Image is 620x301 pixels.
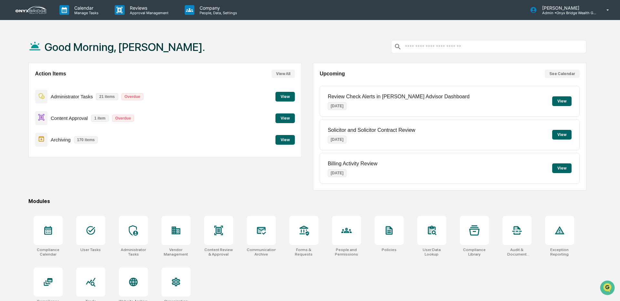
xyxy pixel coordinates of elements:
[53,81,80,88] span: Attestations
[112,115,134,122] p: Overdue
[22,56,82,61] div: We're available if you need us!
[289,248,318,257] div: Forms & Requests
[328,94,470,100] p: Review Check Alerts in [PERSON_NAME] Advisor Dashboard
[4,79,44,90] a: 🖐️Preclearance
[328,102,346,110] p: [DATE]
[13,93,41,100] span: Data Lookup
[51,137,71,142] p: Archiving
[74,136,98,143] p: 170 items
[537,5,597,11] p: [PERSON_NAME]
[51,115,88,121] p: Content Approval
[15,6,46,14] img: logo
[22,49,106,56] div: Start new chat
[13,81,42,88] span: Preclearance
[64,109,78,114] span: Pylon
[332,248,361,257] div: People and Permissions
[6,82,12,87] div: 🖐️
[194,5,240,11] p: Company
[110,51,118,59] button: Start new chat
[47,82,52,87] div: 🗄️
[161,248,191,257] div: Vendor Management
[382,248,397,252] div: Policies
[28,198,586,204] div: Modules
[502,248,532,257] div: Audit & Document Logs
[552,130,572,140] button: View
[328,127,415,133] p: Solicitor and Solicitor Contract Review
[125,5,172,11] p: Reviews
[125,11,172,15] p: Approval Management
[6,94,12,99] div: 🔎
[275,135,295,145] button: View
[275,115,295,121] a: View
[275,93,295,99] a: View
[275,136,295,142] a: View
[328,161,377,167] p: Billing Activity Review
[417,248,446,257] div: User Data Lookup
[275,92,295,102] button: View
[328,136,346,143] p: [DATE]
[4,91,43,102] a: 🔎Data Lookup
[119,248,148,257] div: Administrator Tasks
[247,248,276,257] div: Communications Archive
[275,113,295,123] button: View
[6,49,18,61] img: 1746055101610-c473b297-6a78-478c-a979-82029cc54cd1
[46,109,78,114] a: Powered byPylon
[272,70,295,78] button: View All
[91,115,109,122] p: 1 item
[121,93,144,100] p: Overdue
[69,11,102,15] p: Manage Tasks
[44,79,83,90] a: 🗄️Attestations
[204,248,233,257] div: Content Review & Approval
[552,163,572,173] button: View
[45,41,205,53] h1: Good Morning, [PERSON_NAME].
[96,93,118,100] p: 21 items
[34,248,63,257] div: Compliance Calendar
[537,11,597,15] p: Admin • Onyx Bridge Wealth Group LLC
[194,11,240,15] p: People, Data, Settings
[6,14,118,24] p: How can we help?
[545,70,580,78] button: See Calendar
[460,248,489,257] div: Compliance Library
[545,248,574,257] div: Exception Reporting
[599,280,617,297] iframe: Open customer support
[328,169,346,177] p: [DATE]
[69,5,102,11] p: Calendar
[35,71,66,77] h2: Action Items
[80,248,101,252] div: User Tasks
[51,94,93,99] p: Administrator Tasks
[320,71,345,77] h2: Upcoming
[552,96,572,106] button: View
